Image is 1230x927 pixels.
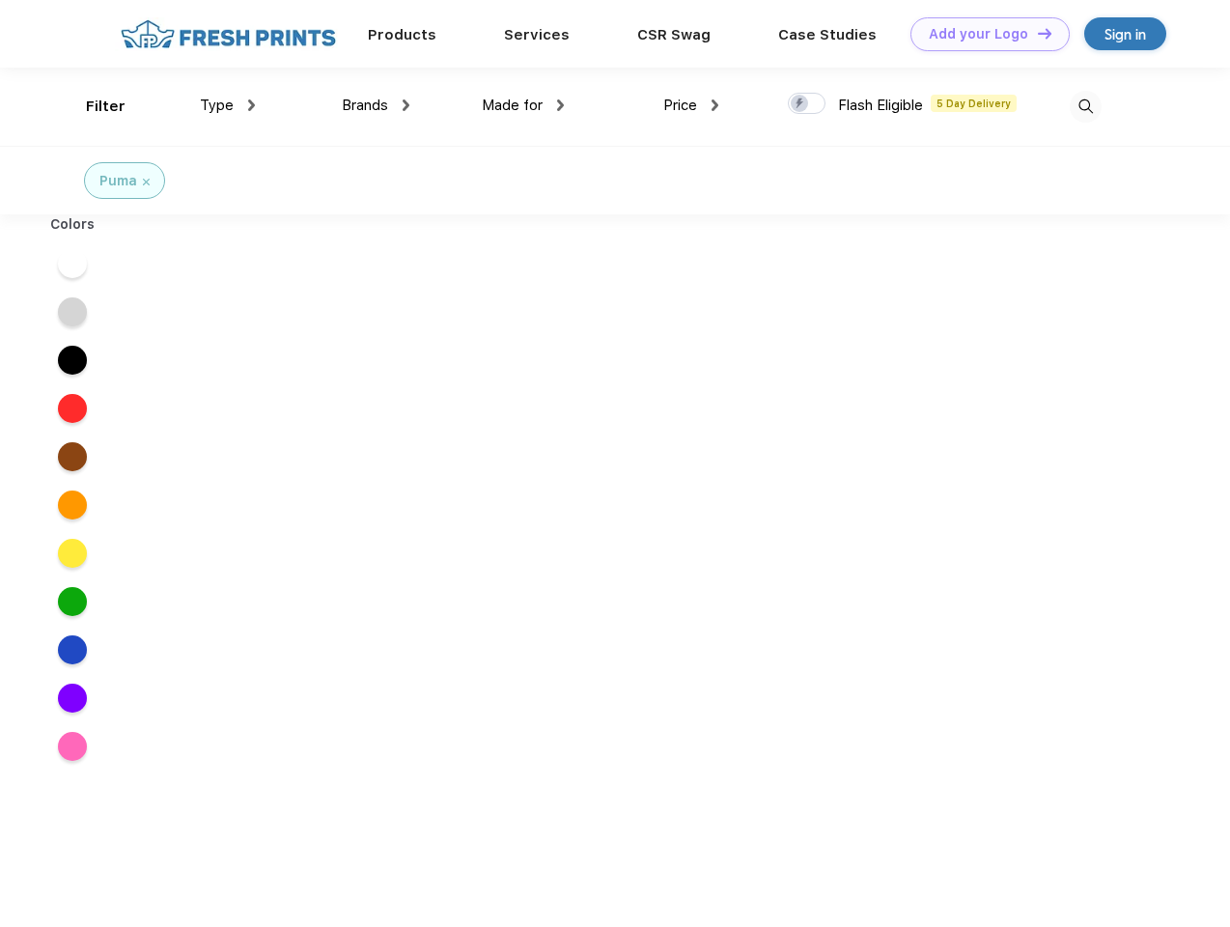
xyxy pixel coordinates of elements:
[663,97,697,114] span: Price
[838,97,923,114] span: Flash Eligible
[342,97,388,114] span: Brands
[36,214,110,235] div: Colors
[712,99,718,111] img: dropdown.png
[1070,91,1102,123] img: desktop_search.svg
[1084,17,1166,50] a: Sign in
[403,99,409,111] img: dropdown.png
[504,26,570,43] a: Services
[482,97,543,114] span: Made for
[637,26,711,43] a: CSR Swag
[200,97,234,114] span: Type
[1104,23,1146,45] div: Sign in
[99,171,137,191] div: Puma
[557,99,564,111] img: dropdown.png
[86,96,126,118] div: Filter
[1038,28,1051,39] img: DT
[368,26,436,43] a: Products
[929,26,1028,42] div: Add your Logo
[248,99,255,111] img: dropdown.png
[143,179,150,185] img: filter_cancel.svg
[115,17,342,51] img: fo%20logo%202.webp
[931,95,1017,112] span: 5 Day Delivery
